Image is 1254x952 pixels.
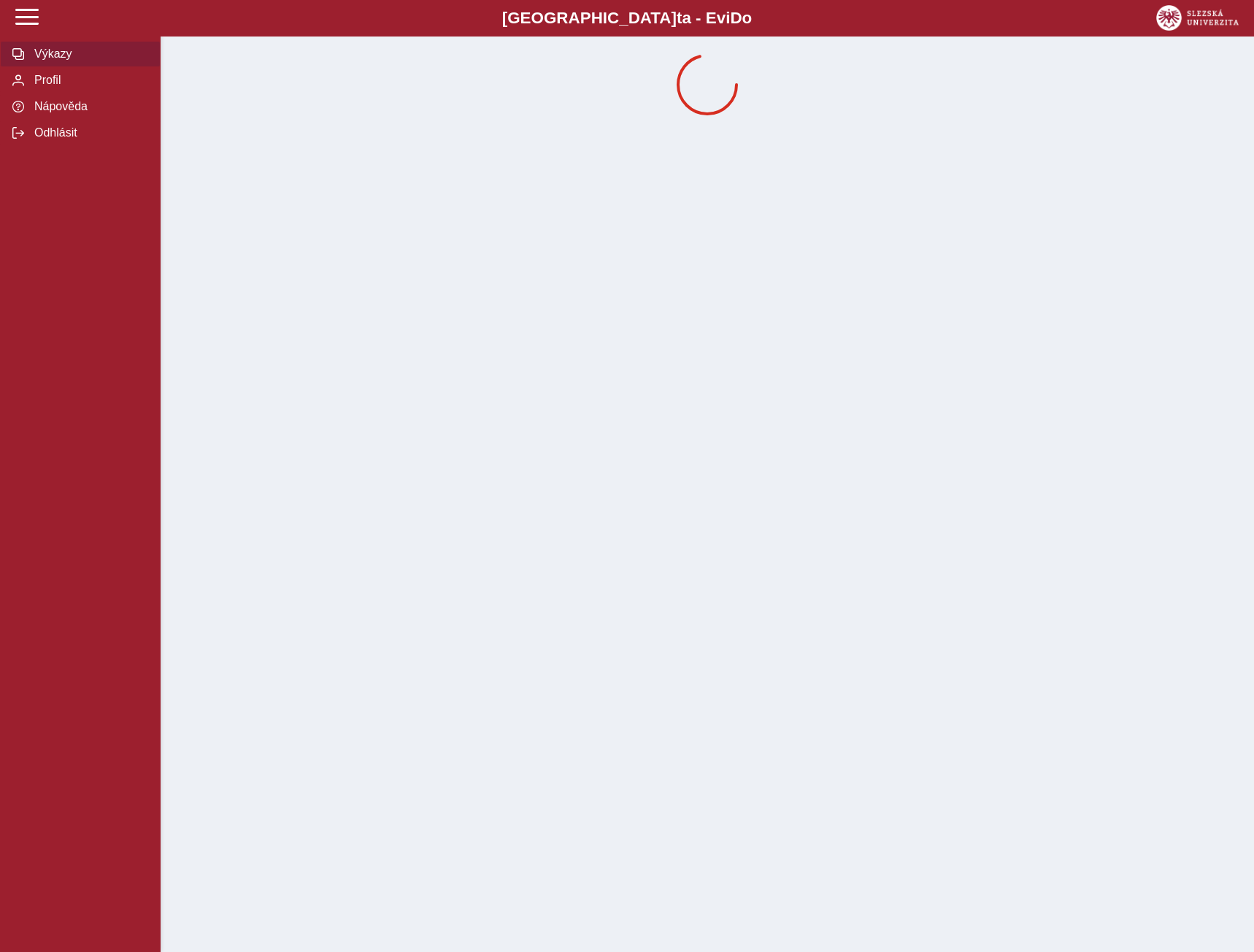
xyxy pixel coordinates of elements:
span: Odhlásit [30,126,148,139]
span: Nápověda [30,100,148,113]
span: D [730,9,742,27]
span: o [742,9,753,27]
img: logo_web_su.png [1156,5,1239,31]
b: [GEOGRAPHIC_DATA] a - Evi [44,9,1210,28]
span: Profil [30,74,148,87]
span: t [677,9,682,27]
span: Výkazy [30,47,148,61]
